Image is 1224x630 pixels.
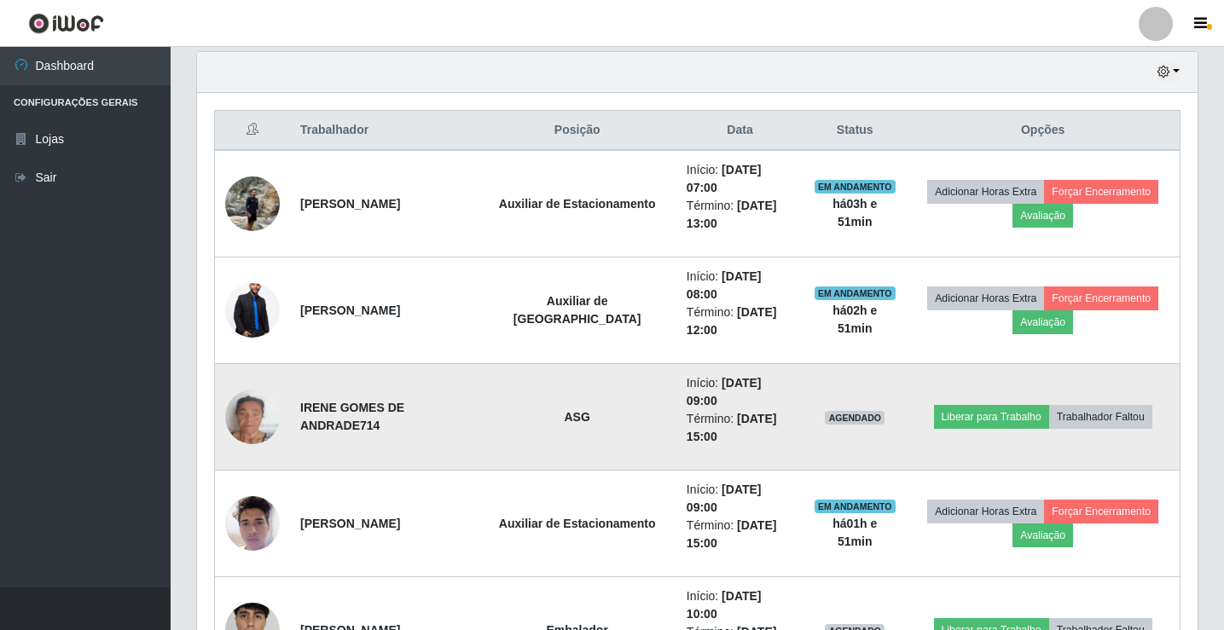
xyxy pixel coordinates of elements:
th: Posição [478,111,676,151]
button: Avaliação [1012,310,1073,334]
span: EM ANDAMENTO [815,500,896,513]
strong: há 03 h e 51 min [832,197,877,228]
button: Forçar Encerramento [1044,286,1158,310]
li: Término: [687,410,793,446]
button: Avaliação [1012,523,1073,547]
span: AGENDADO [825,411,885,425]
th: Trabalhador [290,111,478,151]
strong: Auxiliar de [GEOGRAPHIC_DATA] [513,294,641,326]
th: Status [803,111,906,151]
strong: Auxiliar de Estacionamento [499,197,656,211]
strong: IRENE GOMES DE ANDRADE714 [300,401,404,432]
button: Adicionar Horas Extra [927,286,1044,310]
th: Opções [906,111,1180,151]
time: [DATE] 07:00 [687,163,762,194]
li: Início: [687,374,793,410]
img: 1725546046209.jpeg [225,487,280,559]
strong: [PERSON_NAME] [300,517,400,530]
time: [DATE] 08:00 [687,269,762,301]
img: 1755093056531.jpeg [225,269,280,351]
button: Avaliação [1012,204,1073,228]
strong: há 01 h e 51 min [832,517,877,548]
strong: [PERSON_NAME] [300,197,400,211]
img: 1759768342150.jpeg [225,368,280,465]
li: Início: [687,481,793,517]
li: Término: [687,197,793,233]
button: Adicionar Horas Extra [927,500,1044,523]
li: Início: [687,161,793,197]
time: [DATE] 10:00 [687,589,762,621]
li: Término: [687,517,793,552]
img: CoreUI Logo [28,13,104,34]
strong: ASG [564,410,589,424]
button: Liberar para Trabalho [934,405,1049,429]
button: Forçar Encerramento [1044,180,1158,204]
li: Término: [687,303,793,339]
li: Início: [687,268,793,303]
button: Trabalhador Faltou [1049,405,1152,429]
img: 1700098236719.jpeg [225,167,280,240]
strong: Auxiliar de Estacionamento [499,517,656,530]
time: [DATE] 09:00 [687,376,762,407]
th: Data [676,111,803,151]
li: Início: [687,587,793,623]
span: EM ANDAMENTO [815,180,896,194]
span: EM ANDAMENTO [815,286,896,300]
button: Adicionar Horas Extra [927,180,1044,204]
strong: [PERSON_NAME] [300,303,400,317]
strong: há 02 h e 51 min [832,303,877,335]
button: Forçar Encerramento [1044,500,1158,523]
time: [DATE] 09:00 [687,483,762,514]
